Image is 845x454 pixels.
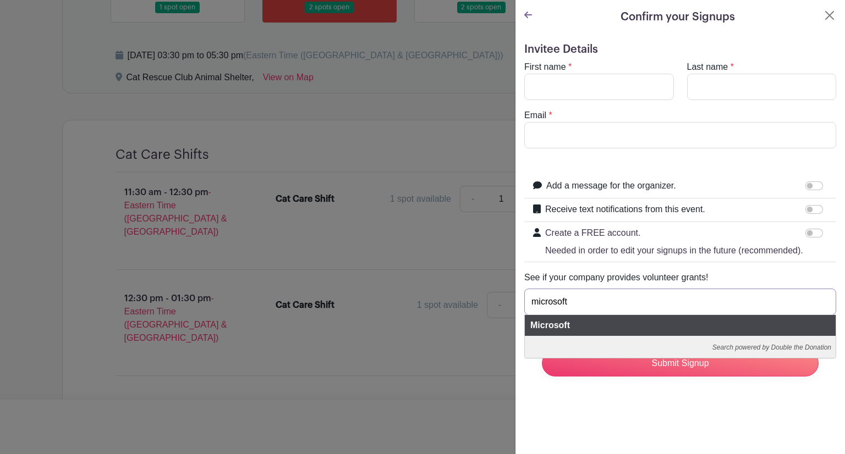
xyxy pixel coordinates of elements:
[542,350,819,377] input: Submit Signup
[687,60,728,74] label: Last name
[524,43,836,56] h5: Invitee Details
[524,271,836,284] span: See if your company provides volunteer grants!
[823,9,836,22] button: Close
[546,179,676,192] label: Add a message for the organizer.
[545,203,705,216] label: Receive text notifications from this event.
[621,9,735,25] h5: Confirm your Signups
[524,60,566,74] label: First name
[524,109,546,122] label: Email
[712,344,831,351] a: Search powered by Double the Donation
[545,244,803,257] p: Needed in order to edit your signups in the future (recommended).
[545,226,803,240] p: Create a FREE account.
[524,289,836,315] input: Search for your company...
[530,320,570,330] b: Microsoft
